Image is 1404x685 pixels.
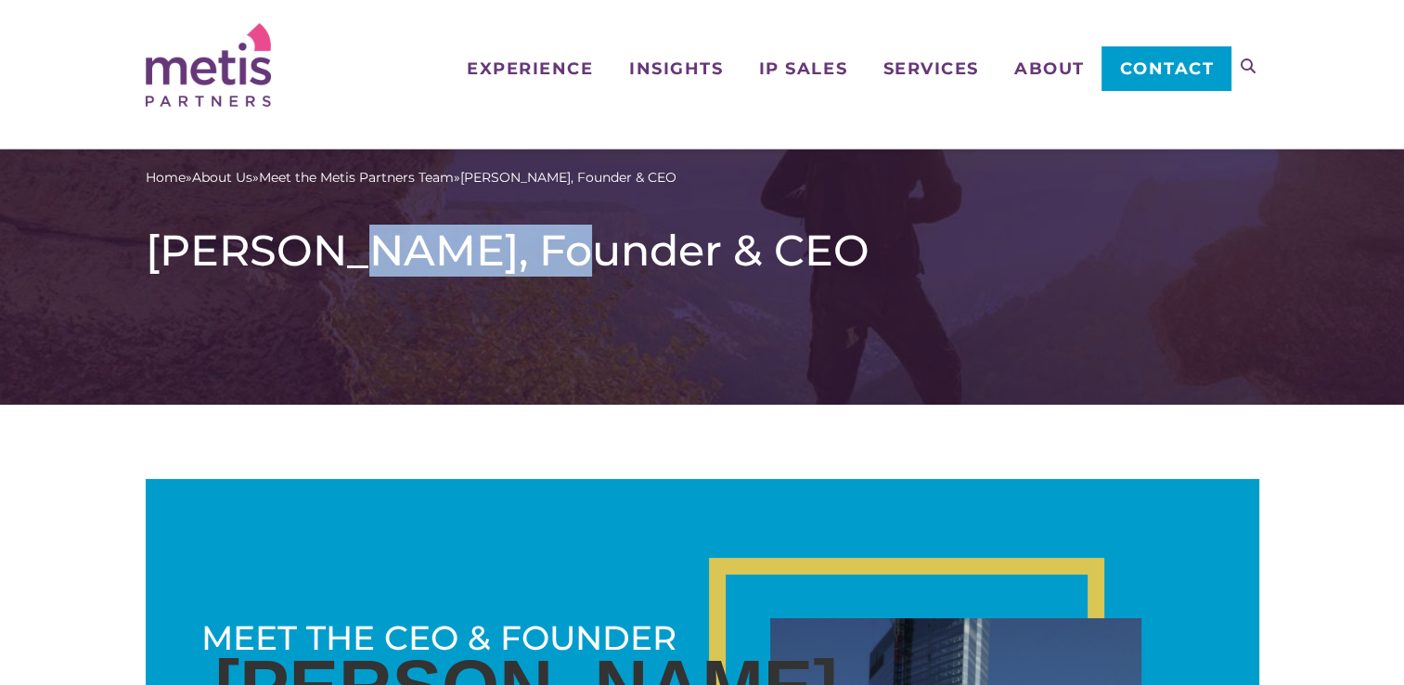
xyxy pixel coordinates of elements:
[629,60,723,77] span: Insights
[146,168,676,187] span: » » »
[1014,60,1085,77] span: About
[146,23,271,107] img: Metis Partners
[759,60,847,77] span: IP Sales
[146,225,1259,277] h1: [PERSON_NAME], Founder & CEO
[460,168,676,187] span: [PERSON_NAME], Founder & CEO
[259,168,454,187] a: Meet the Metis Partners Team
[467,60,593,77] span: Experience
[1120,60,1214,77] span: Contact
[1101,46,1230,91] a: Contact
[192,168,252,187] a: About Us
[201,617,676,658] span: Meet the CEO & Founder
[882,60,978,77] span: Services
[146,168,186,187] a: Home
